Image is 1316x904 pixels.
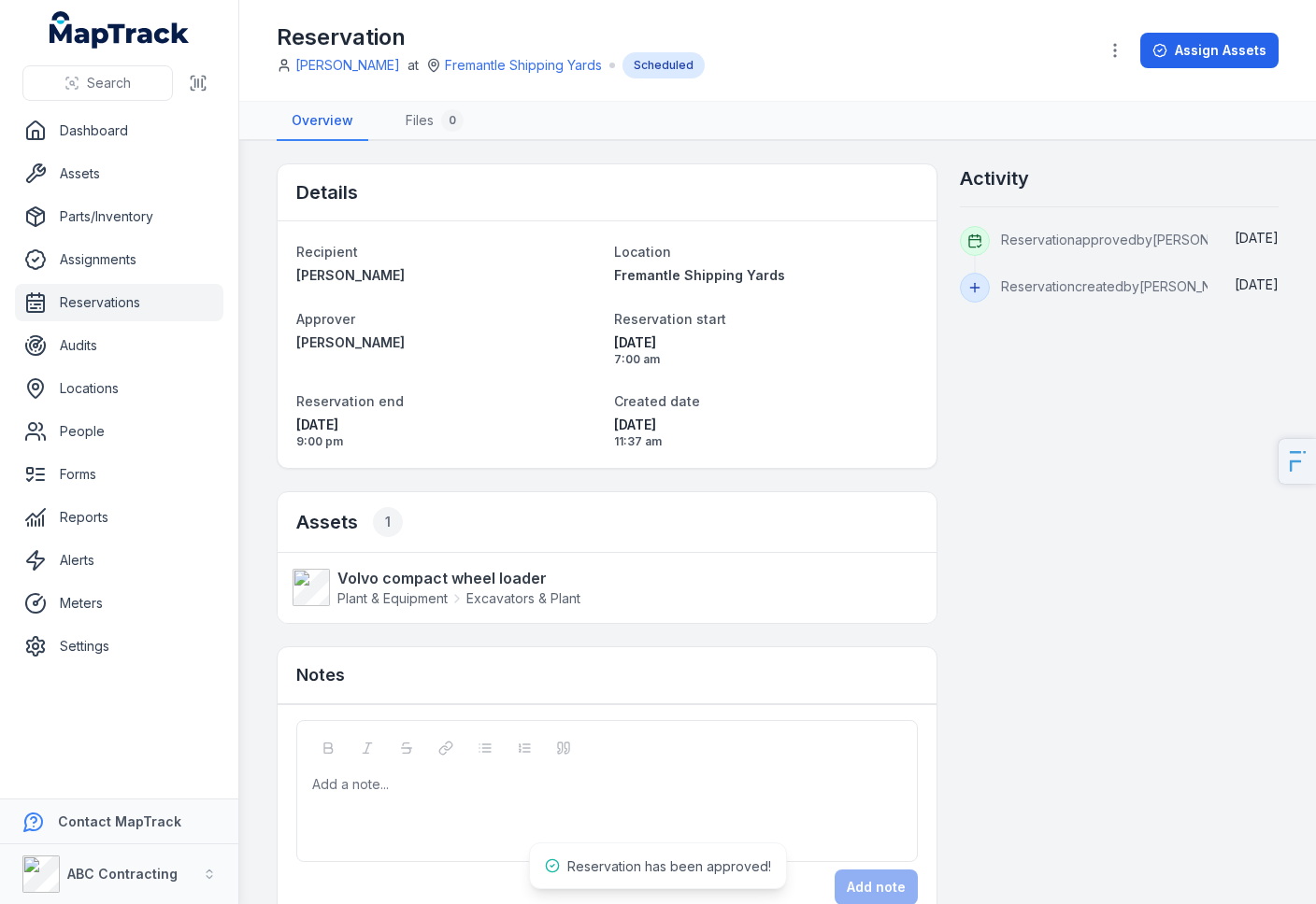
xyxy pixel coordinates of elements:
div: 0 [441,109,464,132]
span: [DATE] [614,333,917,352]
time: 09/10/2025, 11:37:05 am [1235,276,1279,292]
a: Parts/Inventory [15,198,223,235]
a: Reports [15,499,223,536]
a: Assignments [15,241,223,278]
span: at [408,56,419,75]
time: 01/11/2025, 7:00:00 am [614,333,917,367]
a: [PERSON_NAME] [295,56,400,75]
span: Reservation approved by [PERSON_NAME] [1001,232,1257,247]
span: 11:37 am [614,434,917,449]
span: Created date [614,393,700,409]
a: Dashboard [15,112,223,149]
a: Settings [15,628,223,665]
a: [PERSON_NAME] [296,333,599,352]
span: Reservation created by [PERSON_NAME] [1001,278,1244,294]
time: 30/11/2025, 9:00:59 pm [296,416,599,449]
a: Assets [15,155,223,192]
span: Fremantle Shipping Yards [614,267,785,283]
span: Recipient [296,244,358,260]
span: Location [614,244,671,260]
div: 1 [373,507,403,537]
span: Reservation end [296,393,404,409]
div: Scheduled [622,52,705,78]
span: 7:00 am [614,352,917,367]
a: MapTrack [50,11,190,49]
h1: Reservation [277,22,705,52]
a: Locations [15,370,223,407]
a: People [15,413,223,450]
span: Excavators & Plant [466,589,580,608]
span: [DATE] [1235,276,1279,292]
a: Meters [15,585,223,622]
time: 09/10/2025, 11:37:05 am [614,416,917,449]
a: Volvo compact wheel loaderPlant & EquipmentExcavators & Plant [293,567,903,608]
a: [PERSON_NAME] [296,266,599,285]
a: Reservations [15,284,223,321]
h2: Activity [960,165,1029,191]
a: Fremantle Shipping Yards [614,266,917,285]
a: Alerts [15,542,223,579]
a: Fremantle Shipping Yards [445,56,602,75]
a: Forms [15,456,223,493]
strong: Volvo compact wheel loader [337,567,580,589]
span: Reservation has been approved! [567,858,771,874]
span: Reservation start [614,311,726,327]
span: Plant & Equipment [337,589,448,608]
h3: Notes [296,662,345,688]
a: Overview [277,102,368,141]
time: 09/10/2025, 11:37:30 am [1235,230,1279,246]
a: Files0 [391,102,479,141]
strong: ABC Contracting [67,866,178,882]
strong: Contact MapTrack [58,813,181,829]
span: [DATE] [296,416,599,434]
button: Assign Assets [1140,33,1279,68]
span: Search [87,74,131,92]
button: Search [22,65,173,101]
span: 9:00 pm [296,434,599,449]
span: [DATE] [1235,230,1279,246]
span: Approver [296,311,355,327]
h2: Assets [296,507,403,537]
a: Audits [15,327,223,364]
span: [DATE] [614,416,917,434]
h2: Details [296,179,358,205]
